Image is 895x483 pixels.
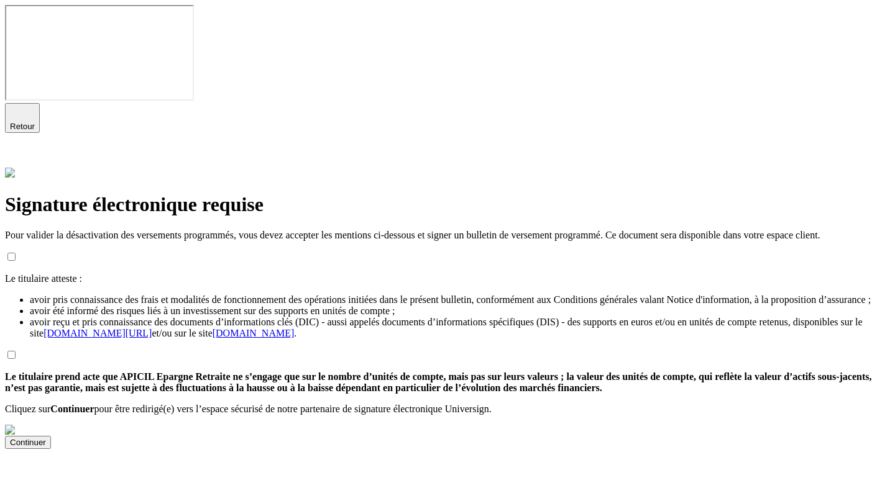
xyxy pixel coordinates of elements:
button: Retour [5,103,40,133]
a: [DOMAIN_NAME] [213,328,295,338]
img: alexis.png [5,168,15,178]
h1: Signature électronique requise [5,193,890,216]
p: Le titulaire atteste : [5,273,890,284]
button: Continuer [5,436,51,449]
a: [DOMAIN_NAME][URL] [44,328,152,338]
li: avoir été informé des risques liés à un investissement sur des supports en unités de compte ; [30,305,890,317]
span: et/ou sur le site [152,328,212,338]
li: avoir pris connaissance des frais et modalités de fonctionnement des opérations initiées dans le ... [30,294,890,305]
span: Le titulaire prend acte que APICIL Epargne Retraite ne s’engage que sur le nombre d’unités de com... [5,371,871,393]
span: Retour [10,122,35,131]
span: avoir reçu et pris connaissance des documents d’informations clés (DIC) - aussi appelés documents... [30,317,863,338]
img: universign [5,425,57,436]
p: Pour valider la désactivation des versements programmés, vous devez accepter les mentions ci-dess... [5,230,890,241]
span: . [294,328,296,338]
div: Continuer [10,438,46,447]
span: pour être redirigé(e) vers l’espace sécurisé de notre partenaire de signature électronique Univer... [94,404,492,414]
span: Continuer [50,404,94,414]
span: Cliquez sur [5,404,50,414]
